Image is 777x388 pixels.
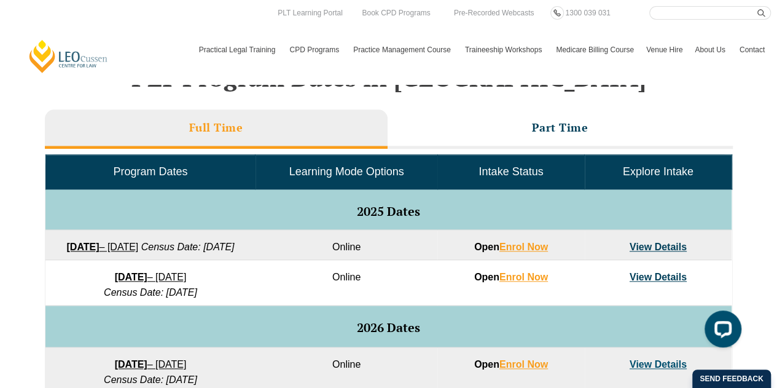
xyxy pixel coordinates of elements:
em: Census Date: [DATE] [141,242,235,252]
a: Traineeship Workshops [459,32,550,68]
h2: PLT Program Dates in [GEOGRAPHIC_DATA] [39,64,739,91]
iframe: LiveChat chat widget [695,306,746,357]
strong: Open [474,359,548,370]
a: View Details [630,242,687,252]
strong: Open [474,242,548,252]
td: Online [256,230,437,260]
h3: Full Time [189,121,243,135]
strong: [DATE] [115,272,147,282]
a: Pre-Recorded Webcasts [451,6,537,20]
a: Book CPD Programs [359,6,433,20]
a: Enrol Now [499,272,548,282]
span: Learning Mode Options [289,165,404,178]
span: Explore Intake [623,165,693,178]
td: Online [256,260,437,306]
em: Census Date: [DATE] [104,287,197,298]
em: Census Date: [DATE] [104,374,197,385]
h3: Part Time [532,121,588,135]
strong: Open [474,272,548,282]
a: Venue Hire [640,32,689,68]
a: [DATE]– [DATE] [66,242,138,252]
span: 1300 039 031 [565,9,610,17]
a: Enrol Now [499,242,548,252]
a: 1300 039 031 [562,6,613,20]
a: About Us [689,32,733,68]
a: Practice Management Course [347,32,459,68]
a: PLT Learning Portal [275,6,346,20]
span: 2025 Dates [357,203,420,220]
a: CPD Programs [283,32,347,68]
a: [DATE]– [DATE] [115,272,187,282]
span: Intake Status [478,165,543,178]
strong: [DATE] [115,359,147,370]
a: Medicare Billing Course [550,32,640,68]
a: View Details [630,272,687,282]
a: Enrol Now [499,359,548,370]
span: 2026 Dates [357,319,420,336]
a: View Details [630,359,687,370]
a: [DATE]– [DATE] [115,359,187,370]
span: Program Dates [113,165,187,178]
a: Practical Legal Training [193,32,284,68]
strong: [DATE] [66,242,99,252]
a: [PERSON_NAME] Centre for Law [28,39,109,74]
a: Contact [733,32,771,68]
